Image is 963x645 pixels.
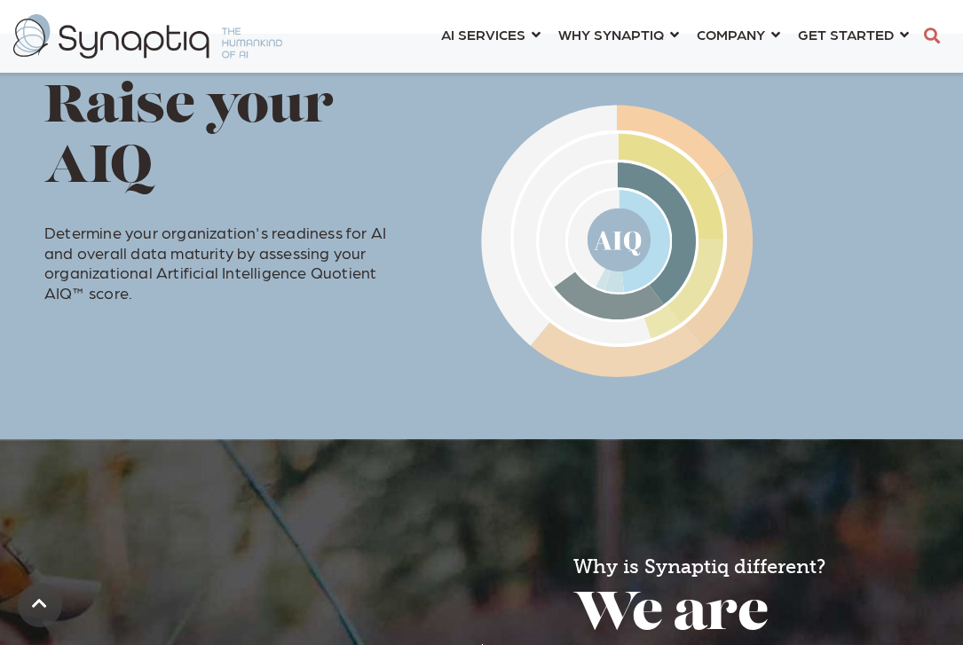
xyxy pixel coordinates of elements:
[441,22,525,46] span: AI SERVICES
[697,18,780,51] a: COMPANY
[13,14,282,59] img: synaptiq logo-2
[558,18,679,51] a: WHY SYNAPTIQ
[44,83,334,195] span: Raise your AIQ
[430,96,945,385] img: AIQ Design - AIQ center
[798,18,909,51] a: GET STARTED
[44,319,288,364] iframe: Embedded CTA
[432,4,918,68] nav: menu
[44,203,406,303] p: Determine your organization's readiness for AI and overall data maturity by assessing your organi...
[798,22,894,46] span: GET STARTED
[697,22,765,46] span: COMPANY
[441,18,541,51] a: AI SERVICES
[573,555,825,578] span: Why is Synaptiq different?
[558,22,664,46] span: WHY SYNAPTIQ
